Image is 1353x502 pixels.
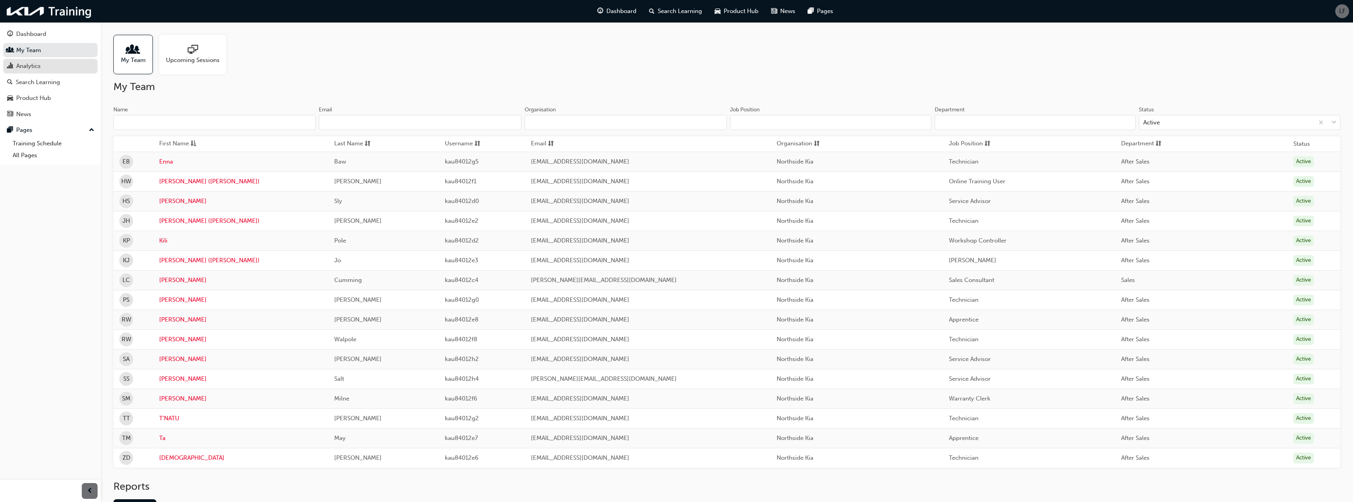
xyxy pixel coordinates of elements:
span: Northside Kia [777,336,813,343]
span: Technician [949,454,979,461]
div: Email [319,106,332,114]
span: search-icon [7,79,13,86]
div: Active [1293,413,1314,424]
span: pages-icon [808,6,814,16]
span: people-icon [128,45,138,56]
a: [PERSON_NAME] ([PERSON_NAME]) [159,216,322,226]
img: kia-training [4,3,95,19]
span: kau84012f6 [445,395,477,402]
span: up-icon [89,125,94,135]
span: kau84012g5 [445,158,478,165]
span: Baw [334,158,346,165]
span: sorting-icon [984,139,990,149]
span: Product Hub [724,7,758,16]
span: After Sales [1121,395,1150,402]
span: Milne [334,395,349,402]
span: Service Advisor [949,375,991,382]
a: Ta [159,434,322,443]
button: Organisationsorting-icon [777,139,820,149]
div: Active [1293,235,1314,246]
span: After Sales [1121,158,1150,165]
span: car-icon [715,6,721,16]
span: kau84012f1 [445,178,476,185]
span: [PERSON_NAME] [334,316,382,323]
span: Pages [817,7,833,16]
a: News [3,107,98,122]
span: SS [123,374,130,384]
span: [EMAIL_ADDRESS][DOMAIN_NAME] [531,355,629,363]
h2: My Team [113,81,1340,93]
button: DashboardMy TeamAnalyticsSearch LearningProduct HubNews [3,25,98,123]
span: SA [123,355,130,364]
a: Kili [159,236,322,245]
span: KJ [123,256,130,265]
div: Active [1293,354,1314,365]
span: kau84012e3 [445,257,478,264]
a: [PERSON_NAME] [159,295,322,305]
a: pages-iconPages [802,3,839,19]
span: chart-icon [7,63,13,70]
span: kau84012g2 [445,415,479,422]
span: [EMAIL_ADDRESS][DOMAIN_NAME] [531,395,629,402]
div: Active [1293,334,1314,345]
span: [PERSON_NAME] [334,217,382,224]
input: Job Position [730,115,931,130]
span: Sly [334,197,342,205]
span: After Sales [1121,197,1150,205]
a: car-iconProduct Hub [708,3,765,19]
span: Job Position [949,139,983,149]
span: [EMAIL_ADDRESS][DOMAIN_NAME] [531,237,629,244]
div: Active [1293,196,1314,207]
a: [DEMOGRAPHIC_DATA] [159,453,322,463]
span: sessionType_ONLINE_URL-icon [188,45,198,56]
span: After Sales [1121,355,1150,363]
div: Active [1293,275,1314,286]
span: kau84012g0 [445,296,479,303]
span: sorting-icon [548,139,554,149]
span: Jo [334,257,341,264]
span: Technician [949,336,979,343]
span: After Sales [1121,454,1150,461]
a: [PERSON_NAME] ([PERSON_NAME]) [159,177,322,186]
span: prev-icon [87,486,93,496]
div: Search Learning [16,78,60,87]
span: sorting-icon [814,139,820,149]
span: [EMAIL_ADDRESS][DOMAIN_NAME] [531,178,629,185]
span: [PERSON_NAME] [334,454,382,461]
span: news-icon [771,6,777,16]
div: Active [1143,118,1160,127]
span: news-icon [7,111,13,118]
a: Upcoming Sessions [159,35,233,74]
span: SM [122,394,130,403]
a: All Pages [9,149,98,162]
span: [EMAIL_ADDRESS][DOMAIN_NAME] [531,454,629,461]
a: Training Schedule [9,137,98,150]
button: Job Positionsorting-icon [949,139,992,149]
span: ZD [122,453,130,463]
span: sorting-icon [474,139,480,149]
span: Department [1121,139,1154,149]
span: After Sales [1121,178,1150,185]
span: May [334,434,346,442]
input: Organisation [525,115,727,130]
span: [PERSON_NAME] [334,415,382,422]
span: Northside Kia [777,395,813,402]
button: First Nameasc-icon [159,139,203,149]
span: Apprentice [949,434,979,442]
span: Northside Kia [777,276,813,284]
span: [EMAIL_ADDRESS][DOMAIN_NAME] [531,158,629,165]
a: Enna [159,157,322,166]
a: T'NATU [159,414,322,423]
div: Status [1139,106,1154,114]
input: Name [113,115,316,130]
div: Name [113,106,128,114]
a: [PERSON_NAME] [159,374,322,384]
div: Active [1293,255,1314,266]
h2: Reports [113,480,1340,493]
span: After Sales [1121,375,1150,382]
span: After Sales [1121,336,1150,343]
a: [PERSON_NAME] [159,315,322,324]
span: Technician [949,217,979,224]
a: [PERSON_NAME] ([PERSON_NAME]) [159,256,322,265]
span: kau84012e8 [445,316,478,323]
